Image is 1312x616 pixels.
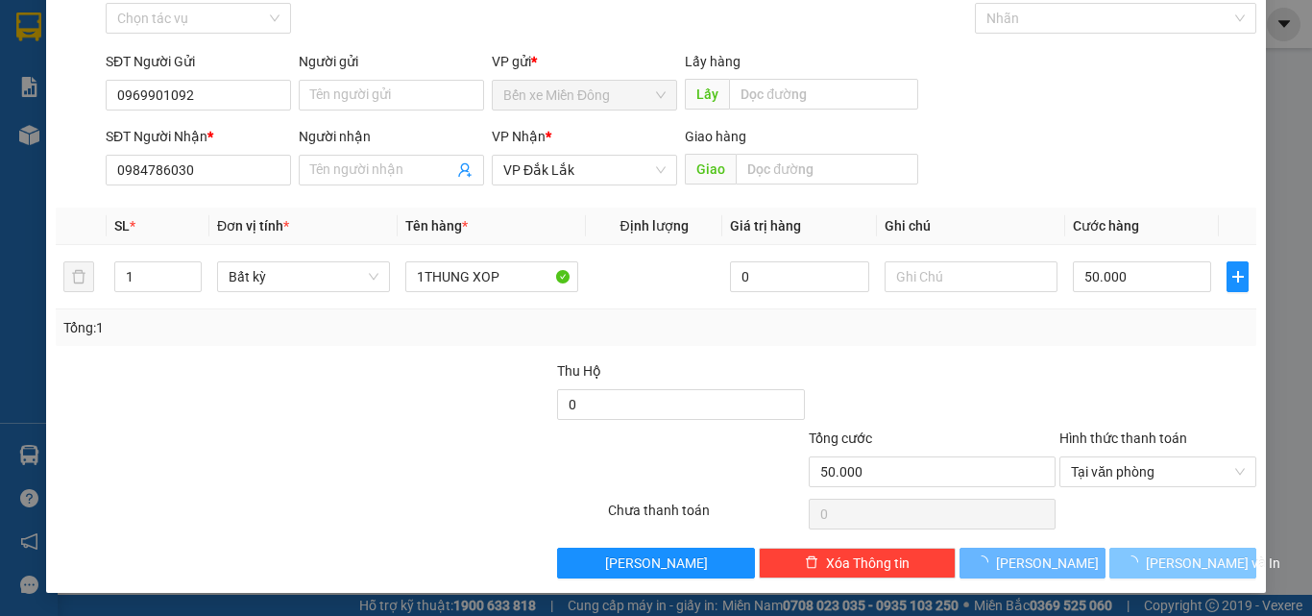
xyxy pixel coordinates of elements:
[217,218,289,234] span: Đơn vị tính
[826,553,910,574] span: Xóa Thông tin
[229,262,378,291] span: Bất kỳ
[106,51,291,72] div: SĐT Người Gửi
[299,126,484,147] div: Người nhận
[759,548,956,579] button: deleteXóa Thông tin
[685,79,729,110] span: Lấy
[736,154,918,185] input: Dọc đường
[63,317,508,338] div: Tổng: 1
[1227,261,1249,292] button: plus
[492,129,546,144] span: VP Nhận
[457,162,473,178] span: user-add
[685,154,736,185] span: Giao
[730,218,801,234] span: Giá trị hàng
[1109,548,1256,579] button: [PERSON_NAME] và In
[996,553,1099,574] span: [PERSON_NAME]
[1125,555,1146,569] span: loading
[960,548,1106,579] button: [PERSON_NAME]
[63,261,94,292] button: delete
[605,553,708,574] span: [PERSON_NAME]
[503,81,666,110] span: Bến xe Miền Đông
[1146,553,1280,574] span: [PERSON_NAME] và In
[730,261,868,292] input: 0
[299,51,484,72] div: Người gửi
[503,156,666,185] span: VP Đắk Lắk
[1059,431,1187,446] label: Hình thức thanh toán
[729,79,918,110] input: Dọc đường
[877,208,1065,245] th: Ghi chú
[106,126,291,147] div: SĐT Người Nhận
[1071,457,1245,486] span: Tại văn phòng
[809,431,872,446] span: Tổng cước
[620,218,688,234] span: Định lượng
[975,555,996,569] span: loading
[1227,269,1248,284] span: plus
[885,261,1057,292] input: Ghi Chú
[685,54,741,69] span: Lấy hàng
[405,218,468,234] span: Tên hàng
[557,363,601,379] span: Thu Hộ
[405,261,578,292] input: VD: Bàn, Ghế
[606,500,807,533] div: Chưa thanh toán
[492,51,677,72] div: VP gửi
[114,218,130,234] span: SL
[1073,218,1139,234] span: Cước hàng
[805,555,818,571] span: delete
[557,548,754,579] button: [PERSON_NAME]
[685,129,746,144] span: Giao hàng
